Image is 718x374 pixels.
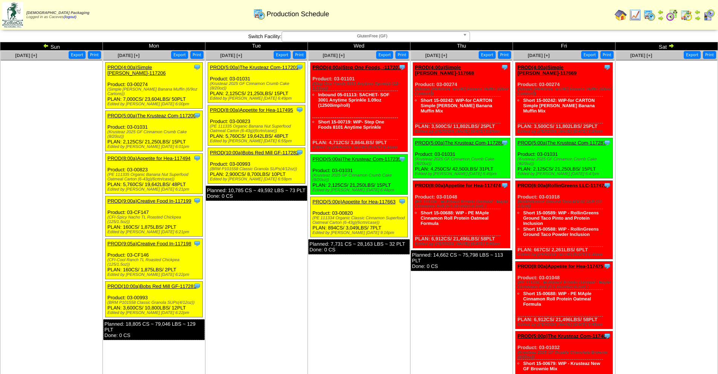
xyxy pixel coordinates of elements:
button: Print [395,51,409,59]
a: [DATE] [+] [528,53,550,58]
td: Sun [0,42,103,51]
div: (Simple [PERSON_NAME] Banana Muffin (6/9oz Cartons)) [517,87,612,96]
a: PROD(10:00a)Bobs Red Mill GF-117282 [210,150,299,155]
button: Export [274,51,291,59]
div: Edited by [PERSON_NAME] [DATE] 6:47pm [517,172,612,176]
div: Product: 03-00274 PLAN: 3,500CS / 11,802LBS / 25PLT [516,63,613,136]
a: PROD(8:00a)Appetite for Hea-117474 [415,183,501,188]
a: PROD(5:00a)The Krusteaz Com-117235 [312,156,401,162]
img: Tooltip [296,63,303,71]
img: calendarprod.gif [643,9,655,21]
a: Short 15-00719: WIP- Step One Foods 8101 Anytime Sprinkle [318,119,384,130]
button: Export [376,51,393,59]
a: Inbound 05-01113: SACHET- SOF 3001 Anytime Sprinkle 1.09oz (12500imp/roll) [318,92,389,108]
span: [DEMOGRAPHIC_DATA] Packaging [26,11,89,15]
a: [DATE] [+] [118,53,139,58]
button: Export [69,51,86,59]
img: Tooltip [398,63,406,71]
button: Print [88,51,101,59]
a: PROD(5:00p)The Krusteaz Com-117481 [517,333,609,339]
div: Edited by [PERSON_NAME] [DATE] 6:21pm [107,230,202,234]
div: Edited by [PERSON_NAME] [DATE] 6:59pm [210,177,305,182]
a: [DATE] [+] [630,53,652,58]
div: (Krusteaz 2025 GF Cinnamon Crumb Cake (8/20oz)) [210,82,305,91]
a: [DATE] [+] [220,53,242,58]
div: Edited by [PERSON_NAME] [DATE] 6:55pm [210,139,305,143]
div: (Simple [PERSON_NAME] Banana Muffin (6/9oz Cartons)) [415,87,510,96]
div: Edited by [PERSON_NAME] [DATE] 6:22pm [107,272,202,277]
span: Logged in as Caceves [26,11,89,19]
button: Export [684,51,701,59]
button: Print [190,51,204,59]
button: Export [581,51,598,59]
div: Product: 03-CF147 PLAN: 160CS / 1,875LBS / 2PLT [106,196,203,237]
td: Mon [103,42,205,51]
img: Tooltip [193,240,201,247]
img: calendarinout.gif [680,9,692,21]
div: (Step One Foods 5001 Anytime Sprinkle (12-1.09oz)) [312,82,407,91]
a: PROD(8:00a)Appetite for Hea-117495 [210,107,293,113]
span: GlutenFree (GF) [285,32,460,41]
div: (Krusteaz 2025 GF Cinnamon Crumb Cake (8/20oz)) [312,173,407,182]
img: line_graph.gif [629,9,641,21]
a: (logout) [64,15,77,19]
img: Tooltip [398,155,406,163]
img: arrowleft.gif [43,43,49,49]
div: Edited by [PERSON_NAME] [DATE] 6:01pm [107,145,202,149]
div: Product: 03-01031 PLAN: 2,125CS / 21,250LBS / 15PLT [208,63,305,103]
a: PROD(5:00a)The Krusteaz Com-117200 [107,113,196,119]
td: Thu [410,42,513,51]
div: Edited by [PERSON_NAME] [DATE] 6:21pm [107,187,202,192]
a: Short 15-00589: WIP - RollinGreens Ground Taco Pinto and Protein Inclusion [523,210,599,226]
img: Tooltip [501,139,508,146]
img: Tooltip [193,154,201,162]
img: calendarcustomer.gif [703,9,715,21]
img: Tooltip [603,332,611,340]
button: Export [171,51,188,59]
a: PROD(5:00a)The Krusteaz Com-117286 [415,140,504,146]
a: PROD(9:05a)Creative Food In-117198 [107,241,191,246]
a: Short 15-00688: WIP - PE MAple Cinnamon Roll Protein Oatmeal Formula [421,210,489,226]
a: PROD(5:00a)The Krusteaz Com-117287 [517,140,606,146]
div: Product: 03-01031 PLAN: 2,125CS / 21,250LBS / 15PLT [106,111,203,151]
a: Short 15-00242: WIP-for CARTON Simple [PERSON_NAME] Banana Muffin Mix [523,98,595,114]
img: Tooltip [296,106,303,114]
a: [DATE] [+] [425,53,447,58]
div: Edited by [PERSON_NAME] [DATE] 6:48pm [517,252,612,257]
td: Tue [205,42,308,51]
img: arrowright.gif [695,15,701,21]
div: Planned: 18,805 CS ~ 79,046 LBS ~ 129 PLT Done: 0 CS [103,319,205,340]
img: home.gif [615,9,627,21]
div: Edited by [PERSON_NAME] [DATE] 6:24pm [415,129,510,134]
a: PROD(5:00a)The Krusteaz Com-117201 [210,65,299,70]
div: Edited by [PERSON_NAME] [DATE] 6:49pm [210,96,305,101]
div: (CFI-Spicy Nacho TL Roasted Chickpea (125/1.5oz)) [107,215,202,224]
img: Tooltip [193,282,201,290]
div: (RollinGreens Ground Taco M'EAT SUP (12-4.5oz)) [517,200,612,209]
div: (BRM P101558 Classic Granola SUPs(4/12oz)) [107,300,202,305]
div: Edited by [PERSON_NAME] [DATE] 6:44pm [312,188,407,192]
a: PROD(4:00a)Simple [PERSON_NAME]-117206 [107,65,166,76]
div: Product: 03-00823 PLAN: 5,760CS / 19,642LBS / 48PLT [106,154,203,194]
img: calendarprod.gif [253,8,265,20]
img: Tooltip [501,182,508,189]
td: Fri [513,42,615,51]
div: Product: 03-00820 PLAN: 894CS / 3,049LBS / 7PLT [311,197,408,237]
div: (CFI-Cool Ranch TL Roasted Chickpea (125/1.5oz)) [107,258,202,267]
button: Print [293,51,306,59]
a: PROD(4:00a)Step One Foods, -117207 [312,65,401,70]
div: Edited by [PERSON_NAME] [DATE] 6:48pm [517,322,612,327]
div: Product: 03-00274 PLAN: 7,000CS / 23,604LBS / 50PLT [106,63,203,109]
div: Edited by [PERSON_NAME] [DATE] 6:44pm [312,145,407,150]
div: Product: 03-01048 PLAN: 6,912CS / 21,496LBS / 58PLT [516,262,613,329]
div: (Krusteaz 2025 GF Cinnamon Crumb Cake (8/20oz)) [107,130,202,139]
div: Product: 03-CF146 PLAN: 160CS / 1,875LBS / 2PLT [106,239,203,279]
div: Edited by [PERSON_NAME] [DATE] 6:22pm [107,311,202,315]
a: PROD(9:00a)Creative Food In-117199 [107,198,191,204]
a: PROD(10:00a)Bobs Red Mill GF-117281 [107,283,196,289]
a: PROD(4:00a)Simple [PERSON_NAME]-117668 [415,65,474,76]
a: PROD(4:00a)Simple [PERSON_NAME]-117669 [517,65,577,76]
img: Tooltip [398,198,406,205]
